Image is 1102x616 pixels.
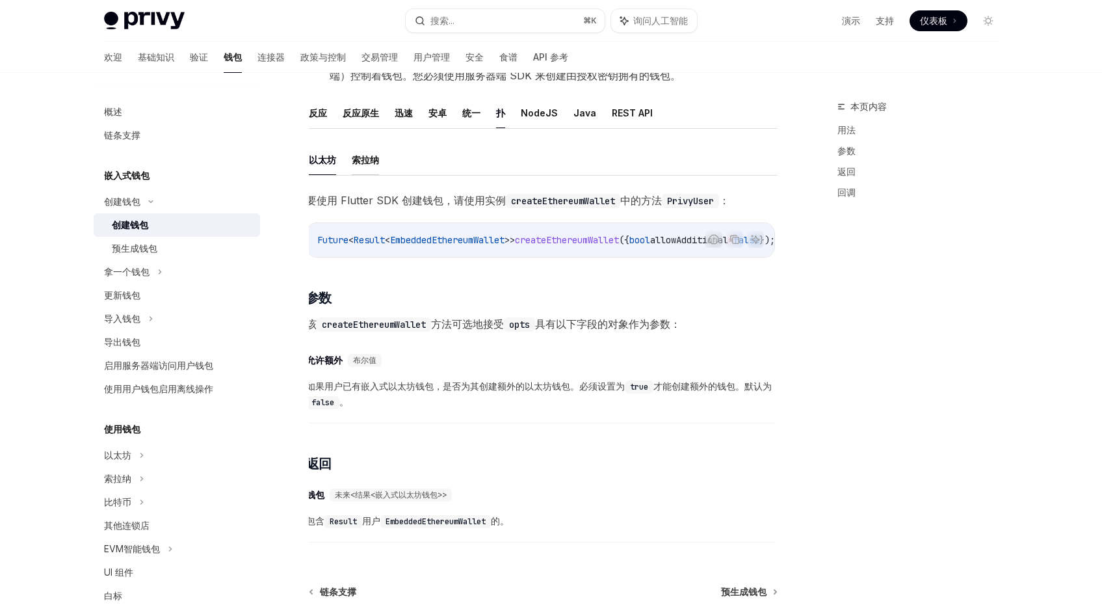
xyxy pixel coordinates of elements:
span: }); [759,234,775,246]
font: 演示 [842,15,860,26]
span: allowAdditional [650,234,728,246]
a: 参数 [837,141,1009,161]
a: 食谱 [499,42,518,73]
font: 以太坊 [309,154,336,165]
a: 返回 [837,161,1009,182]
font: 以太坊 [104,449,131,461]
a: 使用用户钱包启用离线操作 [94,377,260,401]
font: EVM智能钱包 [104,543,160,554]
a: 更新钱包 [94,284,260,307]
a: 交易管理 [361,42,398,73]
a: 仪表板 [910,10,967,31]
font: 布尔值 [353,355,376,366]
a: 预生成钱包 [721,585,776,598]
button: 报告错误代码 [705,231,722,248]
font: 具有以下字段的对象作为参数： [535,317,681,330]
font: 返回 [837,166,856,177]
font: 中的方法 [620,194,662,207]
button: 反应原生 [343,98,379,128]
button: 反应 [309,98,327,128]
font: 返回 [306,456,332,472]
font: 拿一个钱包 [104,266,150,277]
font: 嵌入式钱包 [104,170,150,181]
font: 导出钱包 [104,336,140,347]
font: 才能创建额外的钱包。默认为 [653,381,772,392]
a: 概述 [94,100,260,124]
span: Result [354,234,385,246]
button: NodeJS [521,98,558,128]
button: 询问人工智能 [611,9,697,33]
font: REST API [612,107,653,118]
a: 创建钱包 [94,213,260,237]
a: 导出钱包 [94,330,260,354]
font: 该 [306,317,317,330]
font: 交易管理 [361,51,398,62]
font: 钱包 [306,489,324,501]
font: 用户 [362,515,380,526]
span: >> [505,234,515,246]
button: 扑 [496,98,505,128]
span: ({ [619,234,629,246]
code: Result [324,515,362,528]
a: 启用服务器端访问用户钱包 [94,354,260,377]
a: 安全 [466,42,484,73]
button: 询问人工智能 [747,231,764,248]
font: 回调 [837,187,856,198]
font: 启用服务器端访问用户钱包 [104,360,213,371]
code: true [625,381,653,394]
font: 食谱 [499,51,518,62]
font: 要使用 Flutter SDK 创建钱包，请使用实例 [306,194,506,207]
font: 支持 [876,15,894,26]
a: 基础知识 [138,42,174,73]
font: 索拉纳 [352,154,379,165]
font: 。 [339,396,348,407]
font: 参数 [306,290,332,306]
button: REST API [612,98,653,128]
font: 政策与控制 [300,51,346,62]
font: 的。 [491,515,509,526]
a: 用法 [837,120,1009,141]
a: 钱包 [224,42,242,73]
font: 导入钱包 [104,313,140,324]
button: 统一 [462,98,480,128]
a: 演示 [842,14,860,27]
img: 灯光标志 [104,12,185,30]
button: 安卓 [428,98,447,128]
font: K [591,16,597,25]
font: 连接器 [257,51,285,62]
font: 预生成钱包 [112,243,157,254]
font: 方法可选地接受 [431,317,504,330]
a: 链条支撑 [310,585,356,598]
a: 链条支撑 [94,124,260,147]
font: NodeJS [521,107,558,118]
a: API 参考 [533,42,568,73]
code: EmbeddedEthereumWallet [380,515,491,528]
font: 反应 [309,107,327,118]
span: < [348,234,354,246]
font: 链条支撑 [320,586,356,597]
code: createEthereumWallet [317,317,431,332]
font: 钱包 [224,51,242,62]
a: 其他连锁店 [94,514,260,537]
code: PrivyUser [662,194,719,208]
button: 迅速 [395,98,413,128]
a: 欢迎 [104,42,122,73]
span: createEthereumWallet [515,234,619,246]
font: 使用钱包 [104,423,140,435]
span: < [385,234,390,246]
font: 创建钱包 [112,219,148,230]
font: 预生成钱包 [721,586,767,597]
font: 搜索... [430,15,454,26]
font: 白标 [104,590,122,601]
code: opts [504,317,535,332]
a: 预生成钱包 [94,237,260,260]
font: 安卓 [428,107,447,118]
font: 仪表板 [920,15,947,26]
button: 以太坊 [309,144,336,175]
font: 未来<结果<嵌入式以太坊钱包>> [335,490,447,500]
font: 询问人工智能 [633,15,688,26]
button: Java [573,98,596,128]
font: 欢迎 [104,51,122,62]
font: ⌘ [583,16,591,25]
font: Java [573,107,596,118]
